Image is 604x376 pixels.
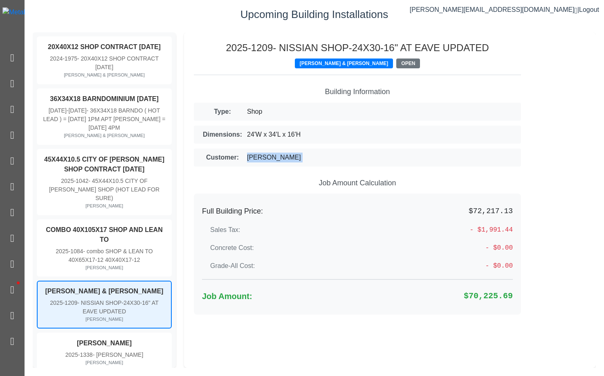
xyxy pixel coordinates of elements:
span: OPEN [396,59,420,68]
label: Full Building Price: [202,206,263,217]
strong: COMBO 40X105X17 SHOP AND LEAN TO [46,226,162,243]
span: 24'W x 34'L x 16'H [247,130,301,140]
h4: 2025-1209 [194,42,521,54]
label: Grade-All Cost: [210,261,255,271]
label: Type: [198,107,247,117]
span: - 20X40X12 SHOP CONTRACT [DATE] [77,55,159,70]
div: 2025-1209 [43,299,166,316]
div: [PERSON_NAME] [43,203,166,209]
div: 2025-1338 [43,351,166,359]
strong: [PERSON_NAME] & [PERSON_NAME] [45,288,164,295]
div: [PERSON_NAME] [43,359,166,366]
span: Logout [579,6,599,13]
span: - 45X44X10.5 CITY OF [PERSON_NAME] SHOP (HOT LEAD FOR SURE) [49,178,159,201]
span: - NISSIAN SHOP-24X30-16" AT EAVE UPDATED [77,299,158,315]
strong: 36X34X18 BARNDOMINIUM [DATE] [50,95,159,102]
a: [PERSON_NAME][EMAIL_ADDRESS][DOMAIN_NAME] [410,6,577,13]
label: Customer: [198,153,247,162]
span: • [8,270,29,296]
span: Shop [247,107,262,117]
span: - [PERSON_NAME] [93,351,144,358]
label: Concrete Cost: [210,243,254,253]
label: Sales Tax: [210,225,240,235]
div: [PERSON_NAME] [43,316,166,323]
strong: $70,225.69 [464,291,513,301]
div: [PERSON_NAME] & [PERSON_NAME] [43,132,166,139]
div: | [410,5,599,15]
div: [DATE]-[DATE] [43,106,166,132]
span: [PERSON_NAME] [247,153,301,162]
span: - NISSIAN SHOP-24X30-16" AT EAVE UPDATED [273,42,489,53]
strong: 45X44X10.5 CITY OF [PERSON_NAME] SHOP CONTRACT [DATE] [44,156,164,173]
strong: 20X40X12 SHOP CONTRACT [DATE] [48,43,161,50]
span: - $0.00 [464,243,513,253]
strong: Job Amount: [202,292,252,301]
span: [PERSON_NAME] & [PERSON_NAME] [295,59,393,68]
h5: Job Amount Calculation [194,179,521,188]
span: - $1,991.44 [464,225,513,235]
span: - combo SHOP & LEAN TO 40X65X17-12 40X40X17-12 [68,248,153,263]
div: [PERSON_NAME] & [PERSON_NAME] [43,72,166,79]
span: - $0.00 [464,261,513,271]
div: 2024-1975 [43,54,166,72]
strong: [PERSON_NAME] [77,340,132,347]
div: [PERSON_NAME] [43,264,166,271]
h3: Upcoming Building Installations [33,8,596,21]
img: Metals Direct Inc Logo [2,7,74,17]
label: Dimensions: [198,130,247,140]
div: 2025-1042 [43,177,166,203]
span: - 36X34X18 BARNDO ( HOT LEAD ) = [DATE] 1PM APT [PERSON_NAME] = [DATE] 4PM [43,107,165,131]
h5: Building Information [194,88,521,97]
span: $72,217.13 [464,206,513,217]
div: 2025-1084 [43,247,166,264]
